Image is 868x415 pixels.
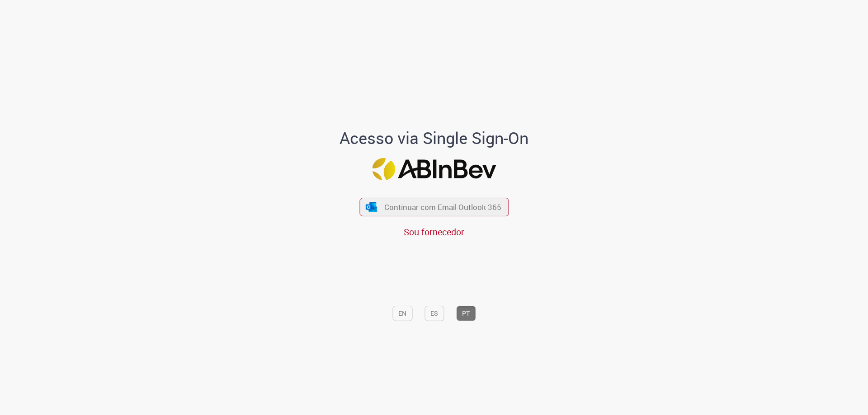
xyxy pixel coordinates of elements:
button: PT [456,306,476,321]
button: ícone Azure/Microsoft 360 Continuar com Email Outlook 365 [359,198,509,216]
button: ES [425,306,444,321]
img: Logo ABInBev [372,158,496,180]
a: Sou fornecedor [404,226,464,238]
button: EN [392,306,412,321]
h1: Acesso via Single Sign-On [309,129,560,147]
img: ícone Azure/Microsoft 360 [365,202,378,212]
span: Continuar com Email Outlook 365 [384,202,501,212]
